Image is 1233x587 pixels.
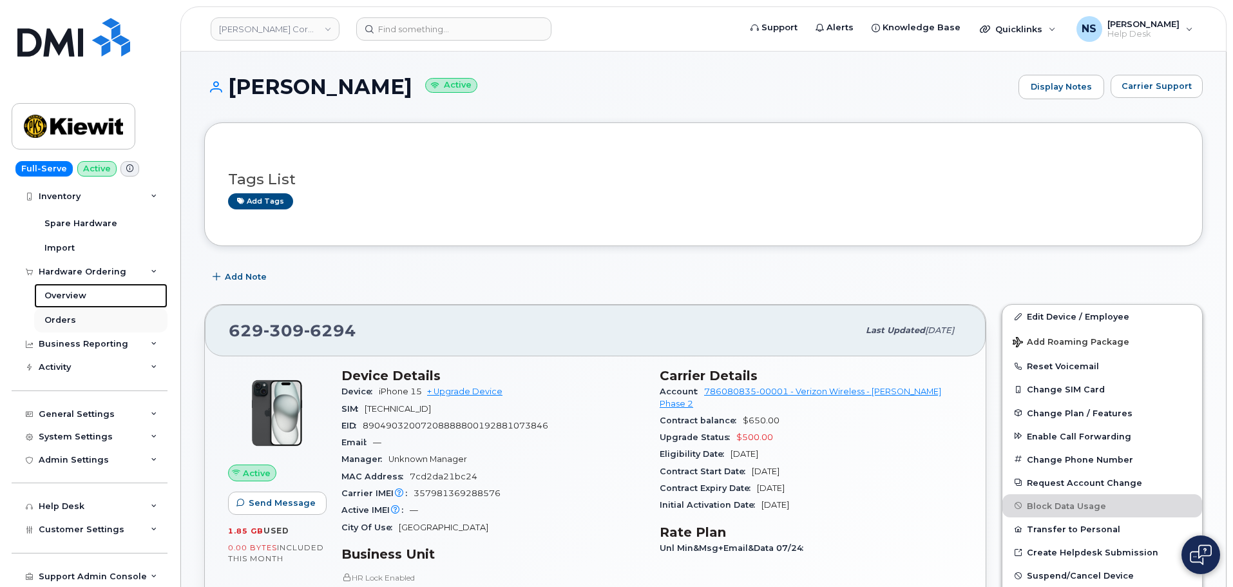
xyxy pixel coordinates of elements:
span: Account [660,387,704,396]
span: Upgrade Status [660,432,736,442]
span: Unknown Manager [388,454,467,464]
span: Suspend/Cancel Device [1027,571,1134,581]
p: HR Lock Enabled [341,572,644,583]
small: Active [425,78,477,93]
span: SIM [341,404,365,414]
span: Device [341,387,379,396]
span: 309 [263,321,304,340]
span: — [410,505,418,515]
img: Open chat [1190,544,1212,565]
span: Send Message [249,497,316,509]
span: 7cd2da21bc24 [410,472,477,481]
span: used [263,526,289,535]
span: 1.85 GB [228,526,263,535]
span: Contract Expiry Date [660,483,757,493]
h1: [PERSON_NAME] [204,75,1012,98]
h3: Rate Plan [660,524,962,540]
span: Manager [341,454,388,464]
button: Change SIM Card [1002,378,1202,401]
span: — [373,438,381,447]
a: 786080835-00001 - Verizon Wireless - [PERSON_NAME] Phase 2 [660,387,941,408]
span: Eligibility Date [660,449,731,459]
h3: Device Details [341,368,644,383]
button: Change Phone Number [1002,448,1202,471]
a: Edit Device / Employee [1002,305,1202,328]
span: City Of Use [341,523,399,532]
span: Initial Activation Date [660,500,761,510]
span: $500.00 [736,432,773,442]
span: Carrier Support [1122,80,1192,92]
span: Contract balance [660,416,743,425]
span: 357981369288576 [414,488,501,498]
span: 89049032007208888800192881073846 [363,421,548,430]
span: Add Roaming Package [1013,337,1129,349]
span: [GEOGRAPHIC_DATA] [399,523,488,532]
span: [DATE] [731,449,758,459]
span: iPhone 15 [379,387,422,396]
button: Add Roaming Package [1002,328,1202,354]
h3: Carrier Details [660,368,962,383]
span: Change Plan / Features [1027,408,1133,418]
span: Last updated [866,325,925,335]
button: Transfer to Personal [1002,517,1202,541]
a: Create Helpdesk Submission [1002,541,1202,564]
button: Enable Call Forwarding [1002,425,1202,448]
a: Add tags [228,193,293,209]
span: Active IMEI [341,505,410,515]
button: Add Note [204,265,278,289]
span: [DATE] [761,500,789,510]
span: 629 [229,321,356,340]
span: Unl Min&Msg+Email&Data 07/24 [660,543,810,553]
span: [DATE] [925,325,954,335]
span: Carrier IMEI [341,488,414,498]
span: [DATE] [752,467,779,476]
span: $650.00 [743,416,779,425]
span: 6294 [304,321,356,340]
img: iPhone_15_Black.png [238,374,316,452]
button: Carrier Support [1111,75,1203,98]
a: + Upgrade Device [427,387,502,396]
button: Suspend/Cancel Device [1002,564,1202,587]
span: Enable Call Forwarding [1027,431,1131,441]
span: EID [341,421,363,430]
button: Block Data Usage [1002,494,1202,517]
span: MAC Address [341,472,410,481]
span: [TECHNICAL_ID] [365,404,431,414]
h3: Tags List [228,171,1179,188]
span: [DATE] [757,483,785,493]
button: Send Message [228,492,327,515]
span: Email [341,438,373,447]
button: Change Plan / Features [1002,401,1202,425]
a: Display Notes [1018,75,1104,99]
span: Contract Start Date [660,467,752,476]
span: Add Note [225,271,267,283]
span: Active [243,467,271,479]
span: 0.00 Bytes [228,543,277,552]
button: Reset Voicemail [1002,354,1202,378]
button: Request Account Change [1002,471,1202,494]
h3: Business Unit [341,546,644,562]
